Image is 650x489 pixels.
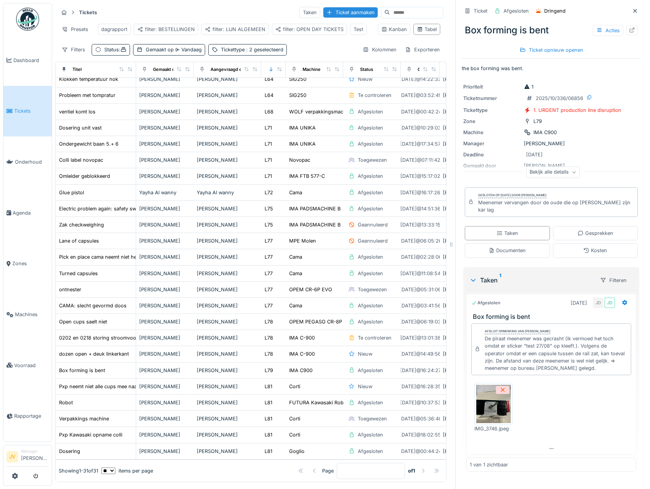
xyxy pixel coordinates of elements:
[59,75,118,83] div: Klokken temperatuur nok
[399,253,442,261] div: [DATE] @ 02:28:06
[139,431,191,438] div: [PERSON_NAME]
[59,140,118,148] div: Ondergewicht baan 5.+ 6
[265,108,273,115] div: L68
[139,156,191,164] div: [PERSON_NAME]
[463,95,521,102] div: Ticketnummer
[59,431,122,438] div: Pxp Kawasaki opname colli
[265,350,273,358] div: L78
[14,107,49,115] span: Tickets
[289,350,315,358] div: IMA C-900
[418,66,442,73] div: Gemaakt op
[245,47,283,53] span: : 2 geselecteerd
[139,140,191,148] div: [PERSON_NAME]
[59,399,73,406] div: Robot
[399,108,442,115] div: [DATE] @ 00:42:24
[3,136,52,187] a: Onderhoud
[604,297,615,308] div: JD
[289,399,348,406] div: FUTURA Kawasaki Robot
[469,276,594,285] div: Taken
[417,26,437,33] div: Tabel
[358,302,383,309] div: Afgesloten
[443,334,500,341] div: [PERSON_NAME]
[139,108,191,115] div: [PERSON_NAME]
[400,270,441,277] div: [DATE] @ 11:08:54
[139,124,191,131] div: [PERSON_NAME]
[358,140,383,148] div: Afgesloten
[289,383,300,390] div: Corti
[400,318,441,325] div: [DATE] @ 06:19:03
[358,318,383,325] div: Afgesloten
[289,448,304,455] div: Goglio
[462,20,641,40] div: Box forming is bent
[443,383,500,390] div: [PERSON_NAME]
[289,367,313,374] div: IMA C900
[443,448,500,455] div: [PERSON_NAME]
[593,25,623,36] div: Acties
[400,221,441,228] div: [DATE] @ 13:33:15
[104,46,127,53] div: Status
[59,221,104,228] div: Zak checkweighing
[358,221,388,228] div: Geannuleerd
[139,367,191,374] div: [PERSON_NAME]
[139,172,191,180] div: [PERSON_NAME]
[289,140,316,148] div: IMA UNIKA
[146,46,202,53] div: Gemaakt op
[59,92,115,99] div: Probleem met tompratur
[76,9,100,16] strong: Tickets
[7,448,49,467] a: JV Manager[PERSON_NAME]
[197,270,258,277] div: [PERSON_NAME]
[211,66,249,73] div: Aangevraagd door
[463,140,639,147] div: [PERSON_NAME]
[59,467,98,474] div: Showing 1 - 31 of 31
[3,35,52,86] a: Dashboard
[58,24,92,35] div: Presets
[289,205,341,212] div: IMA PADSMACHINE B
[400,172,440,180] div: [DATE] @ 15:17:02
[517,45,586,55] div: Ticket opnieuw openen
[399,92,442,99] div: [DATE] @ 03:52:49
[526,167,580,178] div: Bekijk alle details
[597,275,630,286] div: Filteren
[265,334,273,341] div: L78
[443,189,500,196] div: [PERSON_NAME]
[59,189,84,196] div: Glue pistol
[59,318,107,325] div: Open cups saelt niet
[533,118,542,125] div: L79
[408,467,415,474] strong: of 1
[360,66,373,73] div: Status
[21,448,49,454] div: Manager
[153,66,182,73] div: Gemaakt door
[359,44,400,55] div: Kolommen
[59,156,103,164] div: Colli label novopac
[289,334,315,341] div: IMA C-900
[485,329,550,334] div: Afsluit opmerking van [PERSON_NAME]
[265,415,272,422] div: L81
[197,367,258,374] div: [PERSON_NAME]
[139,75,191,83] div: [PERSON_NAME]
[358,237,388,244] div: Geannuleerd
[289,156,310,164] div: Novopac
[59,205,150,212] div: Electric problem again: safety switches
[139,253,191,261] div: [PERSON_NAME]
[536,95,583,102] div: 2025/10/336/06856
[3,187,52,238] a: Agenda
[59,172,110,180] div: Omleider geblokkeerd
[399,448,442,455] div: [DATE] @ 00:44:24
[139,448,191,455] div: [PERSON_NAME]
[358,156,387,164] div: Toegewezen
[59,253,190,261] div: Pick en place cama neemt niet het karton goed en opem
[322,467,334,474] div: Page
[526,151,543,158] div: [DATE]
[139,189,191,196] div: Yayha Al wanny
[358,270,383,277] div: Afgesloten
[14,362,49,369] span: Voorraad
[265,431,272,438] div: L81
[358,108,383,115] div: Afgesloten
[358,92,392,99] div: Te controleren
[358,124,383,131] div: Afgesloten
[59,302,127,309] div: CAMA: slecht gevormd doos
[473,313,633,320] h3: Box forming is bent
[400,350,441,358] div: [DATE] @ 14:49:56
[533,129,557,136] div: IMA C900
[358,350,372,358] div: Nieuw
